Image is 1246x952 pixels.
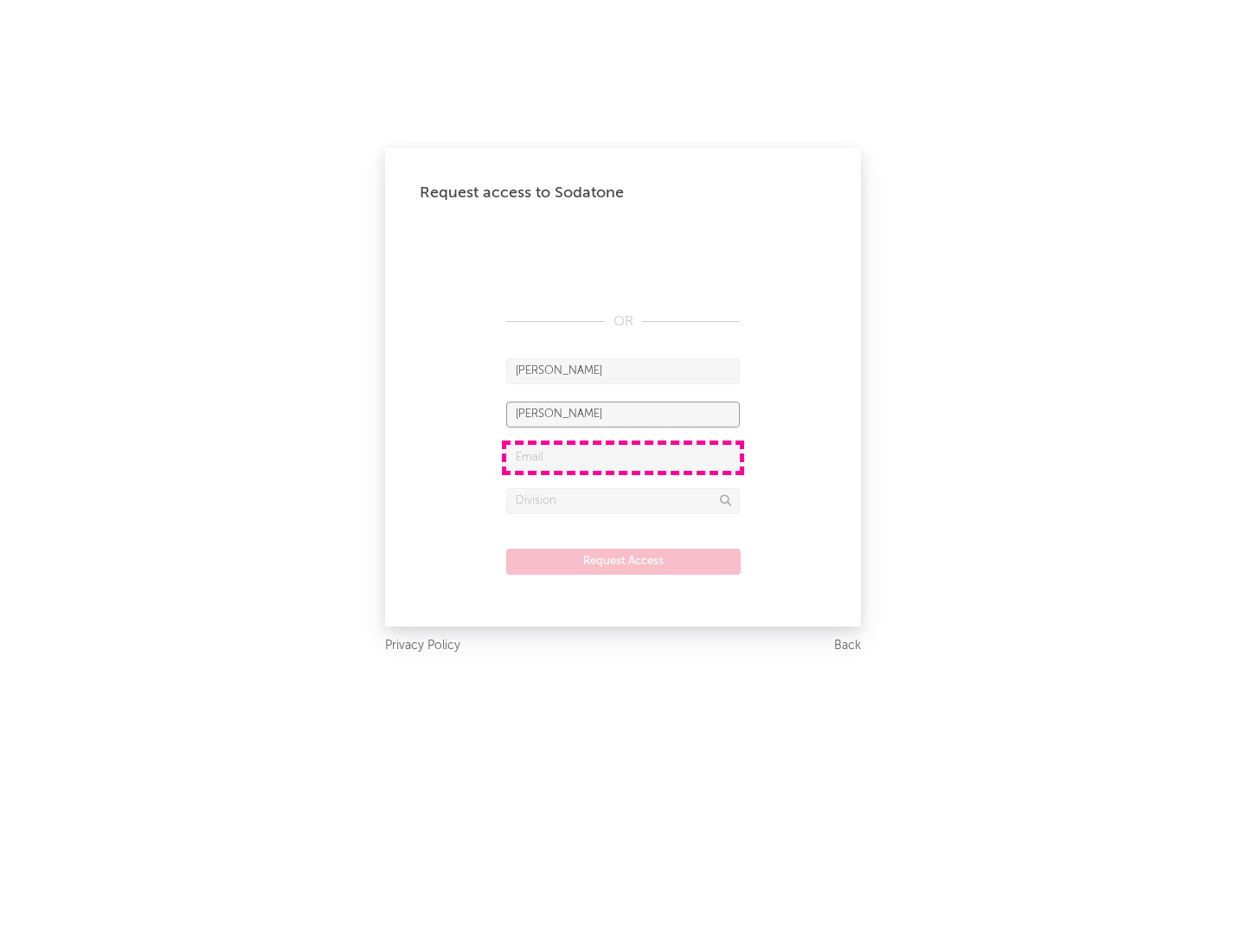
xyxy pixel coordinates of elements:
[506,402,740,428] input: Last Name
[420,183,826,203] div: Request access to Sodatone
[506,445,740,471] input: Email
[506,488,740,514] input: Division
[834,635,861,657] a: Back
[506,358,740,384] input: First Name
[385,635,460,657] a: Privacy Policy
[506,549,741,575] button: Request Access
[506,312,740,332] div: OR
